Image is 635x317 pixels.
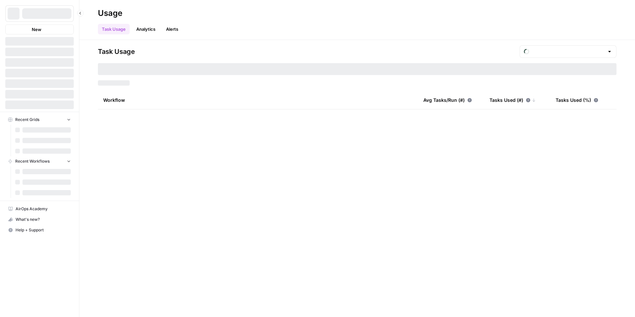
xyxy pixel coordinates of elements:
[162,24,182,34] a: Alerts
[5,115,74,125] button: Recent Grids
[5,24,74,34] button: New
[489,91,536,109] div: Tasks Used (#)
[6,215,73,224] div: What's new?
[16,206,71,212] span: AirOps Academy
[5,204,74,214] a: AirOps Academy
[103,91,413,109] div: Workflow
[16,227,71,233] span: Help + Support
[5,156,74,166] button: Recent Workflows
[15,117,39,123] span: Recent Grids
[98,8,122,19] div: Usage
[32,26,41,33] span: New
[5,214,74,225] button: What's new?
[98,47,135,56] span: Task Usage
[556,91,598,109] div: Tasks Used (%)
[423,91,472,109] div: Avg Tasks/Run (#)
[5,225,74,235] button: Help + Support
[15,158,50,164] span: Recent Workflows
[132,24,159,34] a: Analytics
[98,24,130,34] a: Task Usage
